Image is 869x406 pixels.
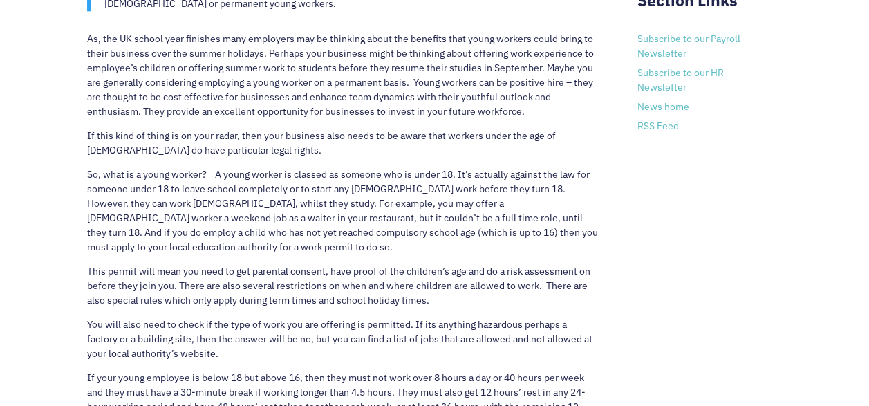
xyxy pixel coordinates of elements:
a: News home [637,100,689,113]
p: So, what is a young worker? A young worker is classed as someone who is under 18. It’s actually a... [87,167,599,264]
p: This permit will mean you need to get parental consent, have proof of the children’s age and do a... [87,264,599,317]
p: As, the UK school year finishes many employers may be thinking about the benefits that young work... [87,32,599,129]
p: You will also need to check if the type of work you are offering is permitted. If its anything ha... [87,317,599,371]
a: Subscribe to our HR Newsletter [637,66,723,93]
a: RSS Feed [637,120,678,132]
p: If this kind of thing is on your radar, then your business also needs to be aware that workers un... [87,129,599,167]
a: Subscribe to our Payroll Newsletter [637,33,740,59]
